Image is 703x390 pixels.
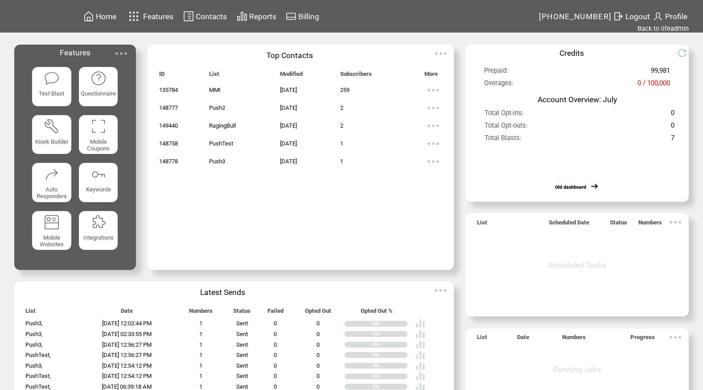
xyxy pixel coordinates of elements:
img: ellypsis.svg [432,45,450,62]
img: ellypsis.svg [432,282,449,299]
img: features.svg [126,9,142,24]
span: 1 [340,158,343,165]
span: PushTest, [25,383,51,390]
img: poll%20-%20white.svg [415,340,425,349]
img: profile.svg [653,11,663,22]
span: [DATE] [280,140,297,147]
a: Billing [284,9,321,23]
span: RagingBull [209,122,236,129]
img: auto-responders.svg [44,166,60,183]
span: 0 [274,373,277,379]
img: ellypsis.svg [424,135,442,153]
a: Home [82,9,118,23]
span: [PHONE_NUMBER] [539,12,612,21]
img: tool%201.svg [44,118,60,134]
img: coupons.svg [90,118,107,134]
span: Text Blast [39,90,64,97]
img: exit.svg [613,11,624,22]
a: Mobile Coupons [79,115,118,155]
div: 0% [373,321,407,327]
img: ellypsis.svg [424,99,442,117]
span: Logout [625,12,650,21]
span: 1 [199,320,202,327]
span: 148778 [159,158,178,165]
span: [DATE] [280,104,297,111]
span: Mobile Websites [40,234,64,248]
span: Push3, [25,341,43,348]
img: poll%20-%20white.svg [415,329,425,339]
span: Progress [630,334,655,344]
a: Integrations [79,211,118,251]
a: Text Blast [32,67,71,107]
span: Push3, [25,320,43,327]
span: Sent [236,373,248,379]
span: Numbers [189,307,213,318]
span: Status [610,219,627,230]
img: refresh.png [678,49,694,58]
img: ellypsis.svg [424,81,442,99]
span: Account Overview: July [538,95,617,104]
span: 0 [274,383,277,390]
span: 7 [671,134,674,146]
span: Latest Sends [200,288,245,297]
span: Sent [236,352,248,358]
span: 1 [199,331,202,337]
span: 0 [317,373,320,379]
span: 149440 [159,122,178,129]
span: Modified [280,71,303,81]
span: Scheduled Tasks [548,261,606,270]
img: chart.svg [237,11,247,22]
span: Total Blasts: [485,134,522,146]
span: ID [159,71,164,81]
img: contacts.svg [183,11,194,22]
span: [DATE] 12:54:12 PM [102,373,152,379]
img: keywords.svg [90,166,107,183]
span: [DATE] 12:02:44 PM [102,320,152,327]
a: Logout [612,9,651,23]
span: 1 [199,362,202,369]
span: 1 [199,383,202,390]
span: Opted Out % [361,307,393,318]
span: 1 [340,140,343,147]
span: Numbers [638,219,662,230]
span: Push2 [209,104,225,111]
span: List [209,71,219,81]
img: mobile-websites.svg [44,214,60,230]
div: 0% [373,342,407,348]
span: Status [233,307,251,318]
span: Failed [267,307,284,318]
img: questionnaire.svg [90,71,107,87]
span: 0 [317,341,320,348]
div: 0% [373,331,407,337]
span: 0 [274,352,277,358]
span: 0 [671,121,674,133]
span: [DATE] [280,122,297,129]
span: Auto Responders [37,186,67,199]
div: 0% [373,363,407,369]
span: [DATE] 12:56:27 PM [102,341,152,348]
span: 2 [340,122,343,129]
img: poll%20-%20white.svg [415,350,425,360]
span: Billing [298,12,319,21]
span: 148777 [159,104,178,111]
span: PushTest, [25,373,51,379]
a: Reports [235,9,278,23]
span: Opted Out [305,307,331,318]
span: 259 [340,87,349,93]
span: [DATE] 02:33:55 PM [102,331,152,337]
span: MMI [209,87,221,93]
span: 1 [199,341,202,348]
span: 135784 [159,87,178,93]
span: List [477,219,487,230]
span: More [424,71,438,81]
span: Total Opt-ins: [485,109,524,121]
span: Push3, [25,331,43,337]
span: Mobile Coupons [87,138,110,152]
img: poll%20-%20white.svg [415,361,425,371]
span: Push3 [209,158,225,165]
span: 0 [274,320,277,327]
span: 99,981 [651,66,670,79]
span: Features [143,12,173,21]
span: Reports [249,12,276,21]
span: Total Opt-outs: [485,121,528,133]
